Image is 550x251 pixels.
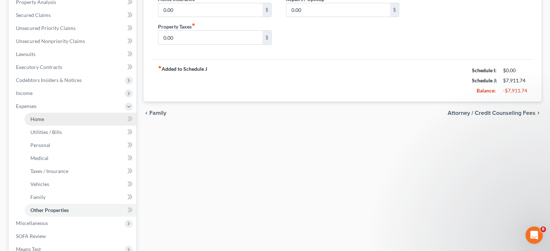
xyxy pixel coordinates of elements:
[472,67,496,73] strong: Schedule I:
[25,191,136,204] a: Family
[10,61,136,74] a: Executory Contracts
[158,65,162,69] i: fiber_manual_record
[263,31,271,44] div: $
[16,77,82,83] span: Codebtors Insiders & Notices
[525,226,543,244] iframe: Intercom live chat
[30,142,50,148] span: Personal
[16,90,33,96] span: Income
[25,204,136,217] a: Other Properties
[149,110,166,116] span: Family
[192,23,195,26] i: fiber_manual_record
[540,226,546,232] span: 8
[158,65,207,96] strong: Added to Schedule J
[10,35,136,48] a: Unsecured Nonpriority Claims
[30,155,48,161] span: Medical
[390,3,399,17] div: $
[144,110,149,116] i: chevron_left
[16,233,46,239] span: SOFA Review
[503,67,527,74] div: $0.00
[25,113,136,126] a: Home
[286,3,390,17] input: --
[472,77,497,83] strong: Schedule J:
[10,9,136,22] a: Secured Claims
[30,168,68,174] span: Taxes / Insurance
[25,178,136,191] a: Vehicles
[16,25,76,31] span: Unsecured Priority Claims
[158,3,262,17] input: --
[30,181,49,187] span: Vehicles
[30,194,46,200] span: Family
[30,207,69,213] span: Other Properties
[16,38,85,44] span: Unsecured Nonpriority Claims
[30,116,44,122] span: Home
[30,129,62,135] span: Utilities / Bills
[448,110,541,116] button: Attorney / Credit Counseling Fees chevron_right
[10,230,136,243] a: SOFA Review
[25,139,136,152] a: Personal
[158,23,195,30] label: Property Taxes
[25,126,136,139] a: Utilities / Bills
[10,22,136,35] a: Unsecured Priority Claims
[477,87,496,94] strong: Balance:
[448,110,536,116] span: Attorney / Credit Counseling Fees
[158,31,262,44] input: --
[503,87,527,94] div: -$7,911.74
[25,165,136,178] a: Taxes / Insurance
[16,51,35,57] span: Lawsuits
[263,3,271,17] div: $
[16,103,37,109] span: Expenses
[16,64,62,70] span: Executory Contracts
[16,220,48,226] span: Miscellaneous
[16,12,51,18] span: Secured Claims
[144,110,166,116] button: chevron_left Family
[25,152,136,165] a: Medical
[536,110,541,116] i: chevron_right
[10,48,136,61] a: Lawsuits
[503,77,527,84] div: $7,911.74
